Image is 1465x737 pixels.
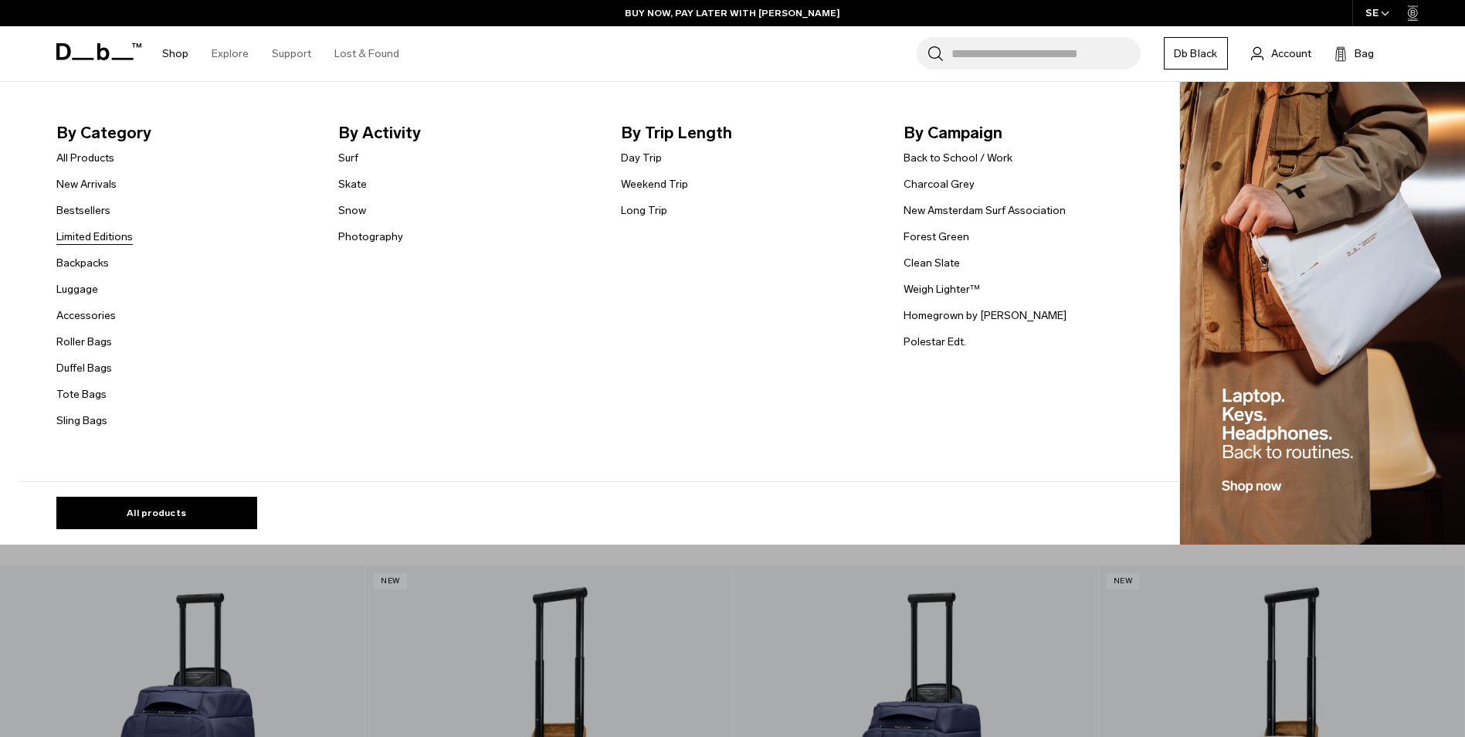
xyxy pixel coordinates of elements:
[162,26,188,81] a: Shop
[621,202,667,219] a: Long Trip
[151,26,411,81] nav: Main Navigation
[621,176,688,192] a: Weekend Trip
[904,202,1066,219] a: New Amsterdam Surf Association
[1251,44,1311,63] a: Account
[1355,46,1374,62] span: Bag
[904,334,966,350] a: Polestar Edt.
[56,307,116,324] a: Accessories
[904,281,980,297] a: Weigh Lighter™
[904,307,1067,324] a: Homegrown by [PERSON_NAME]
[904,121,1161,145] span: By Campaign
[56,255,109,271] a: Backpacks
[904,255,960,271] a: Clean Slate
[338,176,367,192] a: Skate
[56,360,112,376] a: Duffel Bags
[904,176,975,192] a: Charcoal Grey
[56,121,314,145] span: By Category
[338,229,403,245] a: Photography
[56,334,112,350] a: Roller Bags
[1180,82,1465,545] img: Db
[56,229,133,245] a: Limited Editions
[1271,46,1311,62] span: Account
[56,281,98,297] a: Luggage
[338,202,366,219] a: Snow
[1164,37,1228,70] a: Db Black
[56,150,114,166] a: All Products
[904,150,1012,166] a: Back to School / Work
[56,497,257,529] a: All products
[272,26,311,81] a: Support
[334,26,399,81] a: Lost & Found
[1334,44,1374,63] button: Bag
[338,150,358,166] a: Surf
[338,121,596,145] span: By Activity
[56,202,110,219] a: Bestsellers
[212,26,249,81] a: Explore
[56,413,107,429] a: Sling Bags
[621,121,879,145] span: By Trip Length
[621,150,662,166] a: Day Trip
[904,229,969,245] a: Forest Green
[625,6,840,20] a: BUY NOW, PAY LATER WITH [PERSON_NAME]
[56,386,107,402] a: Tote Bags
[56,176,117,192] a: New Arrivals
